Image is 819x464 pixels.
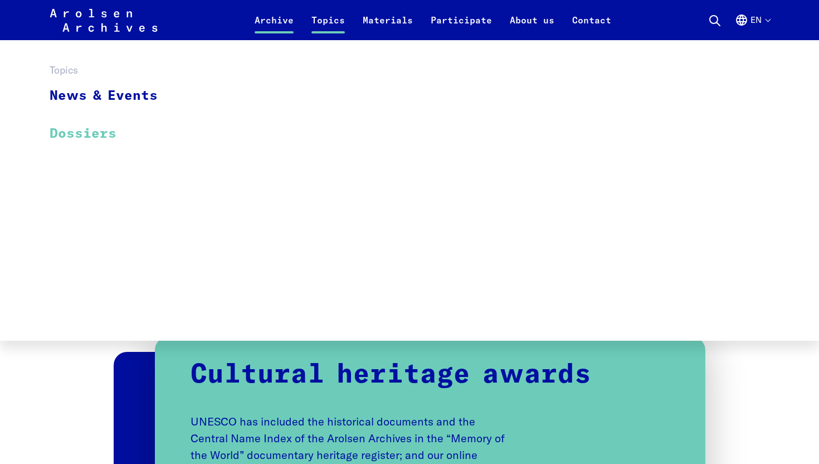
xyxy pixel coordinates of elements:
button: English, language selection [735,13,770,40]
a: Topics [303,13,354,40]
nav: Primary [246,7,620,33]
a: Contact [563,13,620,40]
a: Materials [354,13,422,40]
a: Participate [422,13,501,40]
a: About us [501,13,563,40]
a: Archive [246,13,303,40]
strong: Cultural heritage awards [191,361,591,388]
a: News & Events [50,78,172,115]
ul: Topics [50,78,172,152]
a: Dossiers [50,115,172,152]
